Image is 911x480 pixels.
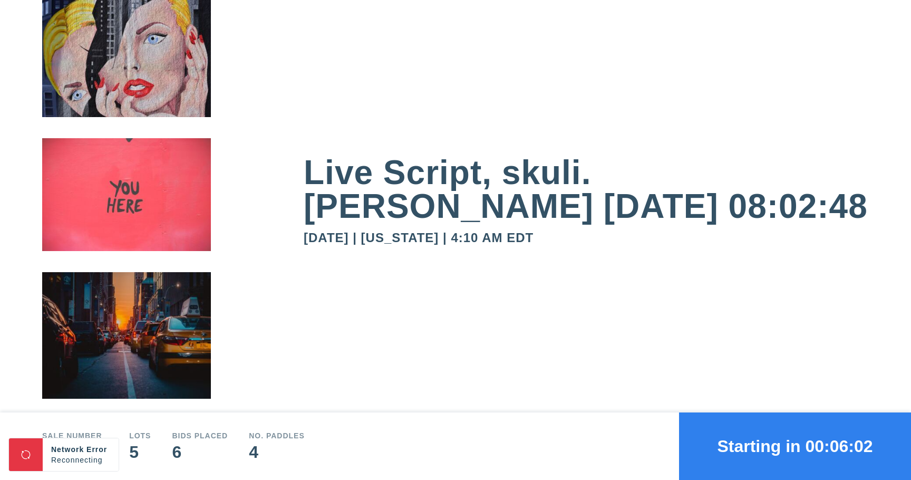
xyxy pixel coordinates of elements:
[249,432,305,439] div: No. Paddles
[42,432,108,439] div: Sale number
[129,444,151,460] div: 5
[172,444,228,460] div: 6
[51,455,110,465] div: Reconnecting
[304,156,869,223] div: Live Script, skuli.[PERSON_NAME] [DATE] 08:02:48
[172,432,228,439] div: Bids Placed
[249,444,305,460] div: 4
[42,204,211,338] img: small
[51,444,110,455] div: Network Error
[679,412,911,480] button: Starting in 00:06:02
[42,55,211,203] img: small
[129,432,151,439] div: Lots
[304,232,869,244] div: [DATE] | [US_STATE] | 4:10 AM EDT
[103,456,105,464] span: .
